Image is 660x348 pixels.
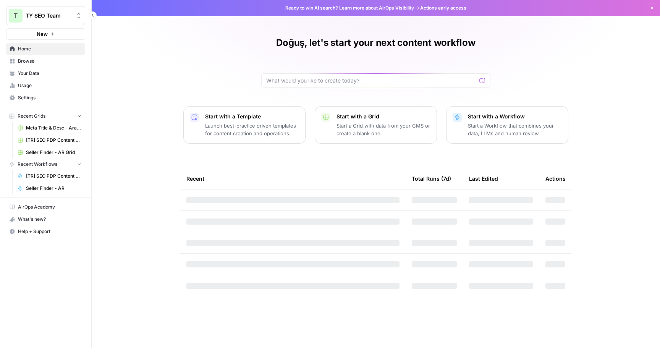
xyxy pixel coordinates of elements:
[18,70,82,77] span: Your Data
[18,58,82,65] span: Browse
[276,37,475,49] h1: Doğuş, let's start your next content workflow
[6,201,85,213] a: AirOps Academy
[6,110,85,122] button: Recent Grids
[18,113,45,120] span: Recent Grids
[14,11,18,20] span: T
[266,77,476,84] input: What would you like to create today?
[37,30,48,38] span: New
[6,55,85,67] a: Browse
[285,5,414,11] span: Ready to win AI search? about AirOps Visibility
[545,168,566,189] div: Actions
[18,82,82,89] span: Usage
[18,161,57,168] span: Recent Workflows
[6,6,85,25] button: Workspace: TY SEO Team
[446,106,568,144] button: Start with a WorkflowStart a Workflow that combines your data, LLMs and human review
[339,5,364,11] a: Learn more
[468,113,562,120] p: Start with a Workflow
[26,12,72,19] span: TY SEO Team
[6,213,85,225] button: What's new?
[18,228,82,235] span: Help + Support
[186,168,400,189] div: Recent
[18,204,82,210] span: AirOps Academy
[26,173,82,180] span: [TR] SEO PDP Content Creation
[18,94,82,101] span: Settings
[469,168,498,189] div: Last Edited
[205,113,299,120] p: Start with a Template
[336,113,430,120] p: Start with a Grid
[6,225,85,238] button: Help + Support
[26,185,82,192] span: Seller Finder - AR
[6,92,85,104] a: Settings
[6,79,85,92] a: Usage
[14,170,85,182] a: [TR] SEO PDP Content Creation
[315,106,437,144] button: Start with a GridStart a Grid with data from your CMS or create a blank one
[336,122,430,137] p: Start a Grid with data from your CMS or create a blank one
[14,122,85,134] a: Meta Title & Desc - Arabic
[6,28,85,40] button: New
[183,106,306,144] button: Start with a TemplateLaunch best-practice driven templates for content creation and operations
[26,137,82,144] span: [TR] SEO PDP Content Creation Grid
[26,125,82,131] span: Meta Title & Desc - Arabic
[26,149,82,156] span: Seller Finder - AR Grid
[412,168,451,189] div: Total Runs (7d)
[205,122,299,137] p: Launch best-practice driven templates for content creation and operations
[18,45,82,52] span: Home
[14,134,85,146] a: [TR] SEO PDP Content Creation Grid
[468,122,562,137] p: Start a Workflow that combines your data, LLMs and human review
[14,182,85,194] a: Seller Finder - AR
[6,43,85,55] a: Home
[14,146,85,159] a: Seller Finder - AR Grid
[420,5,466,11] span: Actions early access
[6,159,85,170] button: Recent Workflows
[6,67,85,79] a: Your Data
